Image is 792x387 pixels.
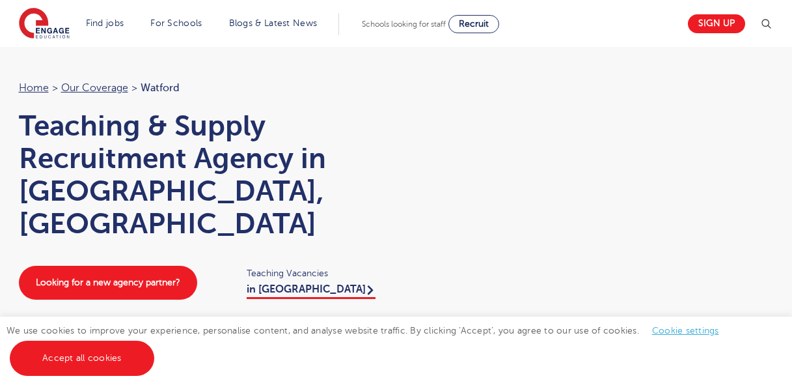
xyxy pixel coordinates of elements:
a: Accept all cookies [10,341,154,376]
a: For Schools [150,18,202,28]
span: Teaching Vacancies [247,266,383,281]
a: Sign up [688,14,745,33]
nav: breadcrumb [19,79,383,96]
h1: Teaching & Supply Recruitment Agency in [GEOGRAPHIC_DATA], [GEOGRAPHIC_DATA] [19,109,383,240]
span: > [131,82,137,94]
a: Our coverage [61,82,128,94]
a: Home [19,82,49,94]
a: Find jobs [86,18,124,28]
span: We use cookies to improve your experience, personalise content, and analyse website traffic. By c... [7,326,732,363]
a: Recruit [448,15,499,33]
a: in [GEOGRAPHIC_DATA] [247,283,376,299]
img: Engage Education [19,8,70,40]
span: Recruit [459,19,489,29]
span: Watford [141,82,180,94]
a: Looking for a new agency partner? [19,266,197,300]
span: > [52,82,58,94]
a: Cookie settings [652,326,719,336]
span: Schools looking for staff [362,20,446,29]
a: Blogs & Latest News [229,18,318,28]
